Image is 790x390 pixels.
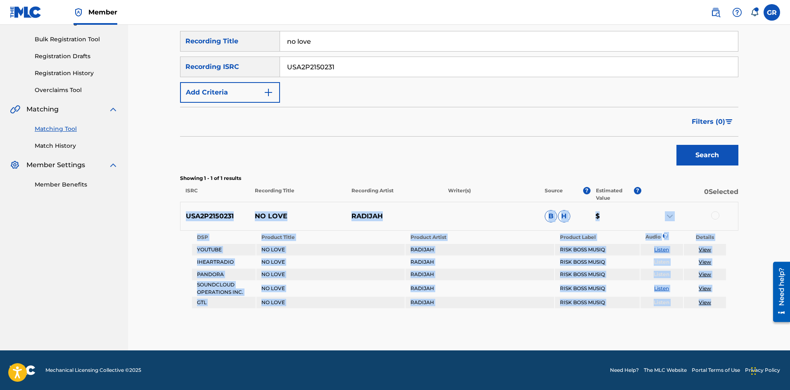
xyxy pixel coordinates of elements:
[764,4,780,21] div: User Menu
[35,180,118,189] a: Member Benefits
[256,232,405,243] th: Product Title
[406,269,554,280] td: RADIJAH
[256,297,405,308] td: NO LOVE
[406,281,554,296] td: RADIJAH
[249,211,346,221] p: NO LOVE
[654,285,669,291] a: Listen
[590,211,641,221] p: $
[676,145,738,165] button: Search
[180,187,249,202] p: ISRC
[729,4,745,21] div: Help
[180,82,280,103] button: Add Criteria
[26,160,85,170] span: Member Settings
[745,366,780,374] a: Privacy Policy
[641,187,738,202] p: 0 Selected
[644,366,687,374] a: The MLC Website
[192,256,256,268] td: IHEARTRADIO
[711,7,721,17] img: search
[555,269,640,280] td: RISK BOSS MUSIQ
[10,365,36,375] img: logo
[406,256,554,268] td: RADIJAH
[545,187,563,202] p: Source
[180,175,738,182] p: Showing 1 - 1 of 1 results
[555,256,640,268] td: RISK BOSS MUSIQ
[192,281,256,296] td: SOUNDCLOUD OPERATIONS INC.
[406,244,554,255] td: RADIJAH
[699,285,711,291] a: View
[558,210,570,222] span: H
[684,232,726,243] th: Details
[767,259,790,325] iframe: Resource Center
[726,119,733,124] img: filter
[749,350,790,390] iframe: Chat Widget
[555,232,640,243] th: Product Label
[750,8,759,17] div: Notifications
[10,160,20,170] img: Member Settings
[256,244,405,255] td: NO LOVE
[634,187,641,194] span: ?
[192,232,256,243] th: DSP
[35,35,118,44] a: Bulk Registration Tool
[654,246,669,253] a: Listen
[35,86,118,95] a: Overclaims Tool
[641,299,683,306] p: Listen
[192,297,256,308] td: GTL
[249,187,346,202] p: Recording Title
[346,187,443,202] p: Recording Artist
[26,104,59,114] span: Matching
[692,117,725,127] span: Filters ( 0 )
[10,104,20,114] img: Matching
[35,142,118,150] a: Match History
[555,244,640,255] td: RISK BOSS MUSIQ
[346,211,443,221] p: RADIJAH
[256,269,405,280] td: NO LOVE
[665,233,666,239] span: ?
[687,111,738,132] button: Filters (0)
[263,87,273,97] img: 9d2ae6d4665cec9f34b9.svg
[699,259,711,265] a: View
[545,210,557,222] span: B
[406,297,554,308] td: RADIJAH
[583,187,591,194] span: ?
[45,366,141,374] span: Mechanical Licensing Collective © 2025
[35,52,118,61] a: Registration Drafts
[555,297,640,308] td: RISK BOSS MUSIQ
[707,4,724,21] a: Public Search
[192,269,256,280] td: PANDORA
[555,281,640,296] td: RISK BOSS MUSIQ
[10,6,42,18] img: MLC Logo
[610,366,639,374] a: Need Help?
[699,271,711,277] a: View
[641,233,650,241] p: Audio
[443,187,539,202] p: Writer(s)
[256,256,405,268] td: NO LOVE
[665,211,675,221] img: contract
[751,359,756,383] div: Drag
[256,281,405,296] td: NO LOVE
[641,271,683,278] p: Listen
[641,258,683,266] p: Listen
[699,246,711,253] a: View
[180,211,250,221] p: USA2P2150231
[35,69,118,78] a: Registration History
[699,299,711,305] a: View
[35,125,118,133] a: Matching Tool
[108,160,118,170] img: expand
[74,7,83,17] img: Top Rightsholder
[108,104,118,114] img: expand
[596,187,634,202] p: Estimated Value
[692,366,740,374] a: Portal Terms of Use
[180,31,738,170] form: Search Form
[732,7,742,17] img: help
[88,7,117,17] span: Member
[192,244,256,255] td: YOUTUBE
[406,232,554,243] th: Product Artist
